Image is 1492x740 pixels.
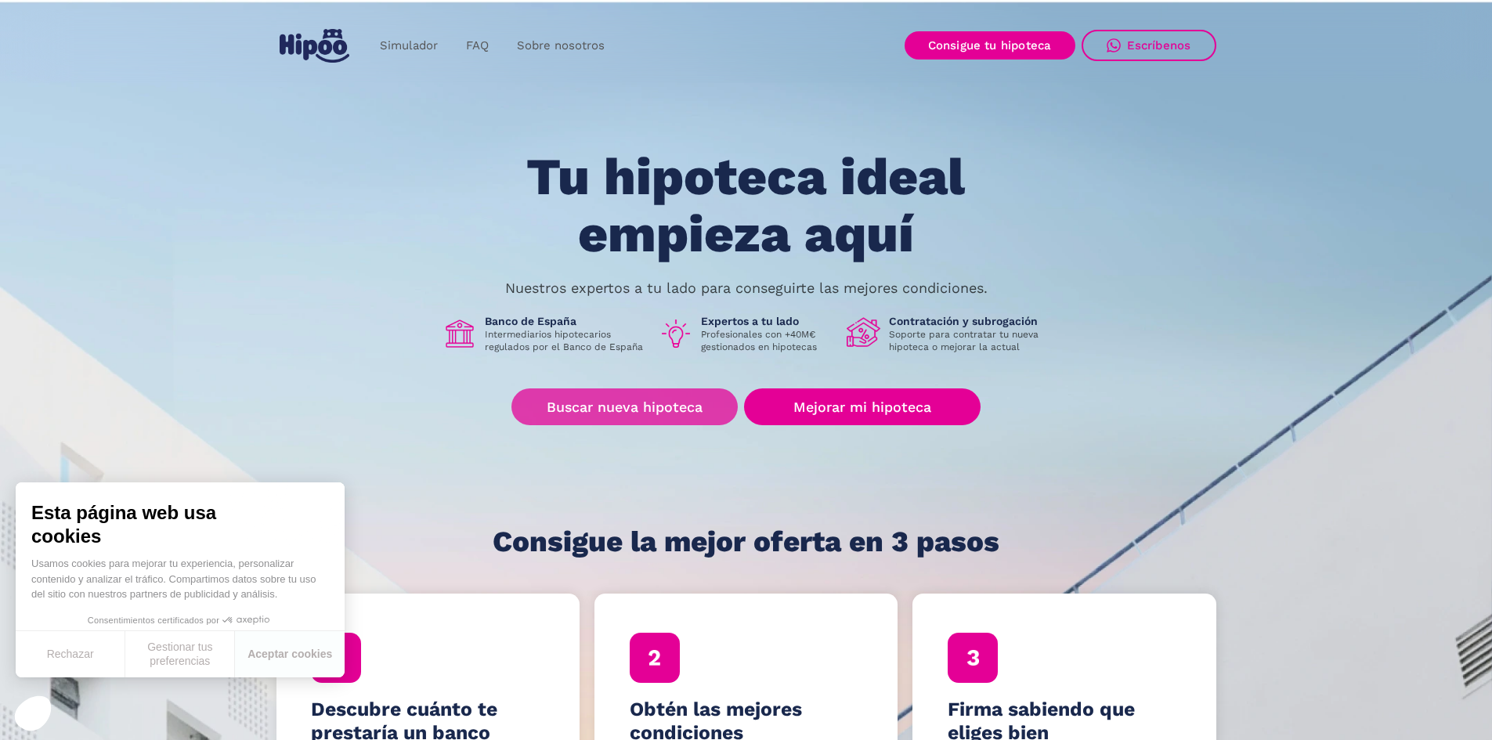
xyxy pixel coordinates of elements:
p: Profesionales con +40M€ gestionados en hipotecas [701,328,834,353]
h1: Tu hipoteca ideal empieza aquí [449,149,1042,262]
a: Simulador [366,31,452,61]
a: Mejorar mi hipoteca [744,388,980,425]
a: Escríbenos [1082,30,1216,61]
a: home [276,23,353,69]
a: Buscar nueva hipoteca [511,388,738,425]
div: Escríbenos [1127,38,1191,52]
a: Sobre nosotros [503,31,619,61]
h1: Banco de España [485,314,646,328]
p: Nuestros expertos a tu lado para conseguirte las mejores condiciones. [505,282,988,294]
h1: Expertos a tu lado [701,314,834,328]
a: Consigue tu hipoteca [905,31,1075,60]
h1: Consigue la mejor oferta en 3 pasos [493,526,999,558]
a: FAQ [452,31,503,61]
h1: Contratación y subrogación [889,314,1050,328]
p: Soporte para contratar tu nueva hipoteca o mejorar la actual [889,328,1050,353]
p: Intermediarios hipotecarios regulados por el Banco de España [485,328,646,353]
